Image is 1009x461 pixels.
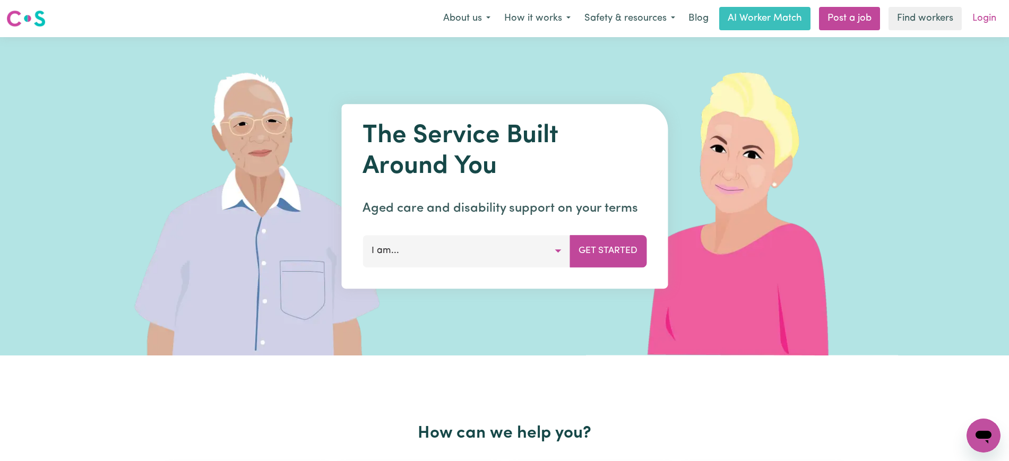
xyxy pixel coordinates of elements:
h1: The Service Built Around You [363,121,646,182]
p: Aged care and disability support on your terms [363,199,646,218]
button: How it works [497,7,577,30]
a: Login [966,7,1003,30]
img: Careseekers logo [6,9,46,28]
a: Careseekers logo [6,6,46,31]
a: Post a job [819,7,880,30]
button: Get Started [570,235,646,267]
iframe: Button to launch messaging window [967,419,1001,453]
a: Blog [682,7,715,30]
a: AI Worker Match [719,7,810,30]
h2: How can we help you? [161,423,849,443]
button: I am... [363,235,570,267]
a: Find workers [889,7,962,30]
button: About us [436,7,497,30]
button: Safety & resources [577,7,682,30]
